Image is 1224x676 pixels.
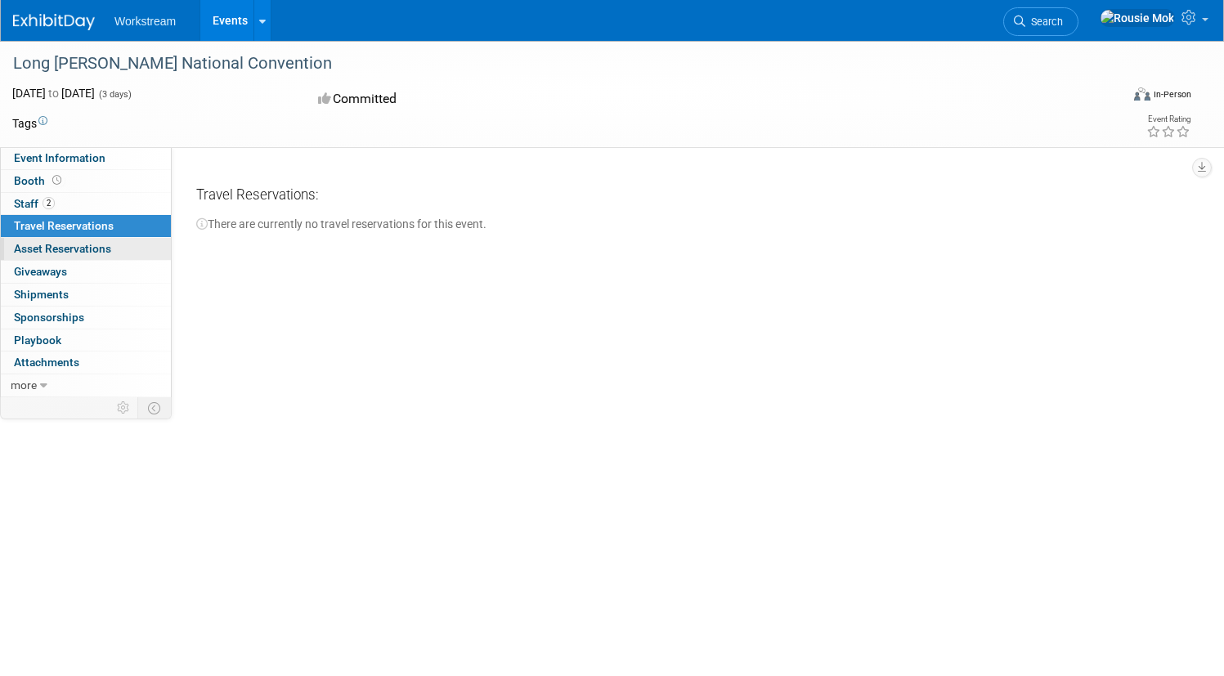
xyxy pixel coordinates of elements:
[11,378,37,392] span: more
[14,288,69,301] span: Shipments
[1,351,171,374] a: Attachments
[1,284,171,306] a: Shipments
[14,311,84,324] span: Sponsorships
[138,397,172,419] td: Toggle Event Tabs
[1,329,171,351] a: Playbook
[43,197,55,209] span: 2
[114,15,176,28] span: Workstream
[1,170,171,192] a: Booth
[1,261,171,283] a: Giveaways
[1,193,171,215] a: Staff2
[1,147,171,169] a: Event Information
[97,89,132,100] span: (3 days)
[12,115,47,132] td: Tags
[1003,7,1078,36] a: Search
[1,238,171,260] a: Asset Reservations
[49,174,65,186] span: Booth not reserved yet
[1153,88,1191,101] div: In-Person
[14,356,79,369] span: Attachments
[1,215,171,237] a: Travel Reservations
[13,14,95,30] img: ExhibitDay
[1,374,171,396] a: more
[1146,115,1190,123] div: Event Rating
[14,242,111,255] span: Asset Reservations
[12,87,95,100] span: [DATE] [DATE]
[1025,16,1063,28] span: Search
[14,334,61,347] span: Playbook
[196,211,1179,232] div: There are currently no travel reservations for this event.
[1100,9,1175,27] img: Rousie Mok
[313,85,690,114] div: Committed
[110,397,138,419] td: Personalize Event Tab Strip
[7,49,1091,78] div: Long [PERSON_NAME] National Convention
[1,307,171,329] a: Sponsorships
[14,197,55,210] span: Staff
[14,219,114,232] span: Travel Reservations
[1134,87,1150,101] img: Format-Inperson.png
[1016,85,1191,110] div: Event Format
[46,87,61,100] span: to
[14,151,105,164] span: Event Information
[14,174,65,187] span: Booth
[196,186,1179,211] div: Travel Reservations:
[14,265,67,278] span: Giveaways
